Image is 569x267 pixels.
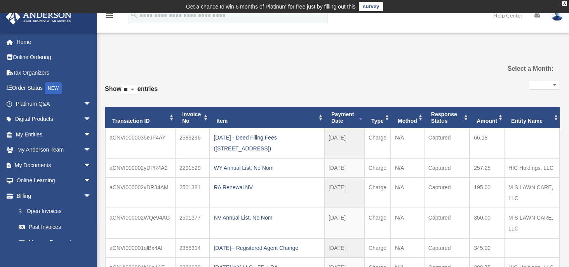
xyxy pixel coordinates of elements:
td: Charge [364,178,391,208]
th: Item: activate to sort column ascending [209,107,324,128]
th: Type: activate to sort column ascending [364,107,391,128]
th: Payment Date: activate to sort column ascending [324,107,364,128]
td: N/A [391,158,424,178]
td: Captured [424,178,470,208]
td: 2291529 [175,158,210,178]
a: Online Ordering [5,50,103,65]
span: arrow_drop_down [84,112,99,127]
div: Get a chance to win 6 months of Platinum for free just by filling out this [186,2,356,11]
td: Captured [424,158,470,178]
td: aCNVI000002WQe94AG [105,208,175,238]
td: aCNVI000001qlBx4AI [105,238,175,258]
td: [DATE] [324,208,364,238]
td: 195.00 [470,178,504,208]
th: Entity Name: activate to sort column ascending [504,107,560,128]
td: [DATE] [324,238,364,258]
label: Select a Month: [489,63,553,74]
td: Charge [364,208,391,238]
label: Show entries [105,84,158,102]
a: Past Invoices [11,219,99,235]
td: 2589296 [175,128,210,158]
td: aCNVI0000035eJF4AY [105,128,175,158]
td: Charge [364,238,391,258]
th: Amount: activate to sort column ascending [470,107,504,128]
i: menu [105,11,114,20]
a: Online Learningarrow_drop_down [5,173,103,188]
td: Charge [364,128,391,158]
td: Charge [364,158,391,178]
img: Anderson Advisors Platinum Portal [3,9,74,24]
td: 345.00 [470,238,504,258]
div: NV Annual List, No Nom [214,212,320,223]
td: 2501381 [175,178,210,208]
a: Manage Payments [11,235,103,250]
td: 350.00 [470,208,504,238]
th: Method: activate to sort column ascending [391,107,424,128]
td: Captured [424,128,470,158]
span: arrow_drop_down [84,127,99,143]
a: My Entitiesarrow_drop_down [5,127,103,142]
span: arrow_drop_down [84,157,99,173]
select: Showentries [122,86,137,94]
a: Digital Productsarrow_drop_down [5,112,103,127]
a: Platinum Q&Aarrow_drop_down [5,96,103,112]
td: M S LAWN CARE, LLC [504,208,560,238]
td: 2501377 [175,208,210,238]
i: search [130,10,138,19]
a: Home [5,34,103,50]
th: Transaction ID: activate to sort column ascending [105,107,175,128]
div: [DATE]-- Registered Agent Change [214,243,320,253]
img: User Pic [552,10,563,21]
th: Invoice No: activate to sort column ascending [175,107,210,128]
div: WY Annual List, No Nom [214,162,320,173]
div: [DATE] - Deed Filing Fees ([STREET_ADDRESS]) [214,132,320,154]
a: survey [359,2,383,11]
td: Captured [424,238,470,258]
td: [DATE] [324,158,364,178]
td: HIC Holdings, LLC [504,158,560,178]
span: arrow_drop_down [84,173,99,189]
span: arrow_drop_down [84,142,99,158]
span: arrow_drop_down [84,96,99,112]
a: Order StatusNEW [5,80,103,96]
td: N/A [391,178,424,208]
td: 66.18 [470,128,504,158]
a: My Anderson Teamarrow_drop_down [5,142,103,158]
td: 257.25 [470,158,504,178]
td: 2358314 [175,238,210,258]
a: $Open Invoices [11,204,103,220]
td: M S LAWN CARE, LLC [504,178,560,208]
span: arrow_drop_down [84,188,99,204]
div: close [562,1,567,6]
td: [DATE] [324,128,364,158]
div: RA Renewal NV [214,182,320,193]
a: Billingarrow_drop_down [5,188,103,204]
td: aCNVI000002yDPR4A2 [105,158,175,178]
td: N/A [391,128,424,158]
td: aCNVI000002yDR34AM [105,178,175,208]
td: [DATE] [324,178,364,208]
a: menu [105,14,114,20]
td: N/A [391,238,424,258]
span: $ [23,207,27,216]
th: Response Status: activate to sort column ascending [424,107,470,128]
a: My Documentsarrow_drop_down [5,157,103,173]
td: N/A [391,208,424,238]
td: Captured [424,208,470,238]
a: Tax Organizers [5,65,103,80]
div: NEW [45,82,62,94]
